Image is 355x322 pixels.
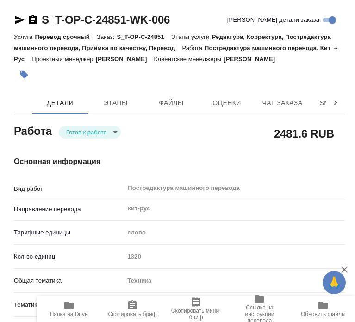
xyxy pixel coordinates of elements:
button: 🙏 [323,271,346,294]
p: Общая тематика [14,276,124,285]
span: Оценки [205,97,249,109]
p: Редактура, Корректура, Постредактура машинного перевода, Приёмка по качеству, Перевод [14,33,331,51]
div: слово [124,225,345,240]
p: Перевод срочный [35,33,97,40]
a: S_T-OP-C-24851-WK-006 [42,13,170,26]
p: Этапы услуги [171,33,212,40]
span: Скопировать бриф [108,311,157,317]
p: Направление перевода [14,205,124,214]
p: [PERSON_NAME] [96,56,154,63]
span: Обновить файлы [301,311,346,317]
button: Скопировать ссылку для ЯМессенджера [14,14,25,25]
button: Папка на Drive [37,296,100,322]
span: [PERSON_NAME] детали заказа [227,15,319,25]
p: Вид работ [14,184,124,194]
span: Скопировать мини-бриф [170,308,222,321]
div: Техника [124,273,345,289]
span: Файлы [149,97,193,109]
input: Пустое поле [124,250,345,263]
p: S_T-OP-C-24851 [117,33,171,40]
span: Этапы [93,97,138,109]
p: Кол-во единиц [14,252,124,261]
button: Добавить тэг [14,64,34,85]
span: 🙏 [326,273,342,292]
p: [PERSON_NAME] [224,56,282,63]
p: Услуга [14,33,35,40]
p: Клиентские менеджеры [154,56,224,63]
button: Скопировать мини-бриф [164,296,228,322]
p: Заказ: [97,33,117,40]
h2: 2481.6 RUB [274,126,334,141]
span: Детали [38,97,82,109]
p: Тарифные единицы [14,228,124,237]
button: Скопировать бриф [100,296,164,322]
button: Готов к работе [63,128,110,136]
button: Скопировать ссылку [27,14,38,25]
span: Папка на Drive [50,311,88,317]
h4: Основная информация [14,156,345,167]
button: Обновить файлы [292,296,355,322]
button: Ссылка на инструкции перевода [228,296,291,322]
div: Готов к работе [59,126,121,139]
p: Проектный менеджер [31,56,95,63]
span: Чат заказа [260,97,305,109]
p: Тематика [14,300,124,309]
h2: Работа [14,122,52,139]
p: Работа [182,44,205,51]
